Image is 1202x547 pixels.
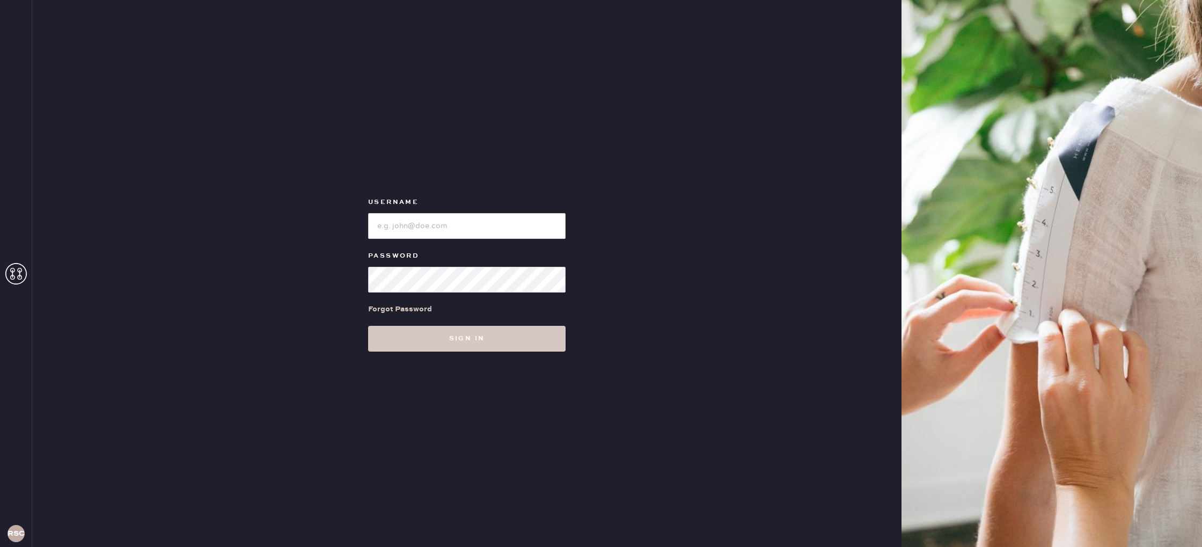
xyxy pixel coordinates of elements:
[368,213,566,239] input: e.g. john@doe.com
[368,250,566,262] label: Password
[368,196,566,209] label: Username
[368,326,566,352] button: Sign in
[368,293,432,326] a: Forgot Password
[368,303,432,315] div: Forgot Password
[8,530,25,537] h3: RSCA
